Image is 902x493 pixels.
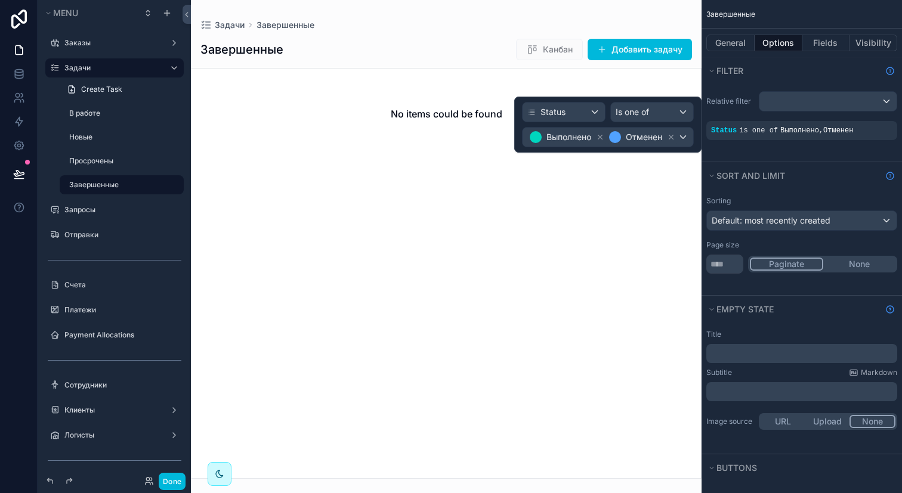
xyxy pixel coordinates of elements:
button: General [706,35,755,51]
button: Visibility [850,35,897,51]
span: Status [540,106,566,118]
button: Options [755,35,802,51]
span: Завершенные [706,10,755,19]
h2: No items could be found [391,107,502,121]
button: Done [159,473,186,490]
span: Empty state [716,304,774,314]
button: Empty state [706,301,881,318]
span: Menu [53,8,78,18]
label: Заказы [64,38,160,48]
span: Default: most recently created [712,215,830,225]
button: Filter [706,63,881,79]
label: В работе [69,108,177,118]
div: scrollable content [706,382,897,401]
a: Markdown [849,368,897,377]
span: , [819,126,823,135]
svg: Show help information [885,305,895,314]
label: Title [706,330,721,339]
span: Create Task [81,85,122,94]
label: Image source [706,417,754,426]
span: Buttons [716,463,757,473]
h1: Завершенные [200,41,283,58]
a: Create Task [60,80,184,99]
button: None [850,415,895,428]
svg: Show help information [885,66,895,76]
button: Fields [802,35,850,51]
label: Новые [69,132,177,142]
button: Default: most recently created [706,210,897,231]
span: Отменен [626,131,662,143]
label: Завершенные [69,180,177,190]
span: Status [711,126,737,135]
span: Filter [716,66,743,76]
button: Status [522,102,606,122]
div: scrollable content [706,344,897,363]
span: Markdown [861,368,897,377]
label: Sorting [706,196,731,206]
label: Relative filter [706,97,754,106]
button: None [823,258,895,271]
a: Завершенные [257,19,314,31]
label: Сотрудники [64,380,177,390]
svg: Show help information [885,171,895,181]
button: Sort And Limit [706,168,881,184]
label: Счета [64,280,177,290]
button: Добавить задачу [588,39,692,60]
label: Платежи [64,305,177,315]
label: Логисты [64,430,160,440]
button: Paginate [750,258,823,271]
a: Задачи [200,19,245,31]
label: Просрочены [69,156,177,166]
label: Задачи [64,63,160,73]
button: Upload [805,415,850,428]
button: Buttons [706,460,890,476]
label: Page size [706,240,739,250]
span: Sort And Limit [716,170,785,181]
span: Выполнено [546,131,591,143]
button: Menu [43,5,136,21]
span: Задачи [215,19,245,31]
span: Выполнено Отменен [780,126,853,135]
span: Is one of [616,106,649,118]
button: Is one of [610,102,694,122]
span: is one of [739,126,778,135]
label: Запросы [64,205,177,215]
label: Клиенты [64,405,160,415]
label: Subtitle [706,368,732,377]
label: Отправки [64,230,177,240]
button: ВыполненоОтменен [522,127,694,147]
label: Payment Allocations [64,330,177,340]
button: URL [761,415,805,428]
